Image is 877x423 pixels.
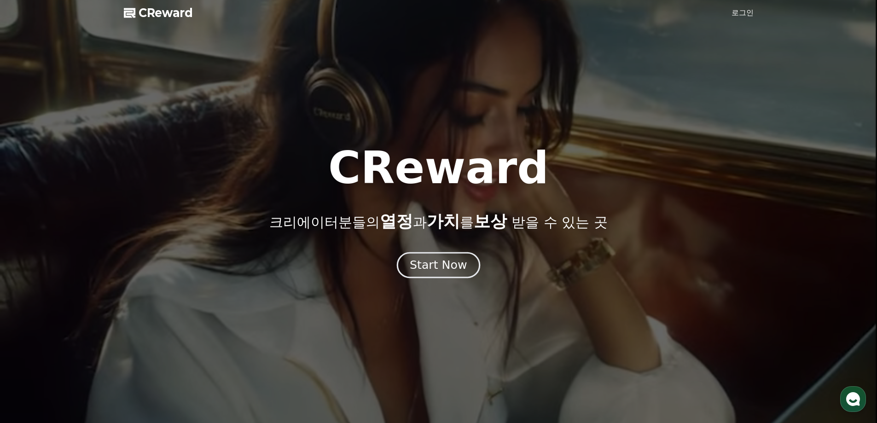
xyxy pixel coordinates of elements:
[119,292,177,315] a: 설정
[3,292,61,315] a: 홈
[61,292,119,315] a: 대화
[139,6,193,20] span: CReward
[124,6,193,20] a: CReward
[380,212,413,231] span: 열정
[397,252,480,278] button: Start Now
[399,262,478,271] a: Start Now
[427,212,460,231] span: 가치
[269,212,607,231] p: 크리에이터분들의 과 를 받을 수 있는 곳
[410,257,467,273] div: Start Now
[732,7,754,18] a: 로그인
[84,306,95,313] span: 대화
[29,306,35,313] span: 홈
[142,306,153,313] span: 설정
[328,146,549,190] h1: CReward
[474,212,507,231] span: 보상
